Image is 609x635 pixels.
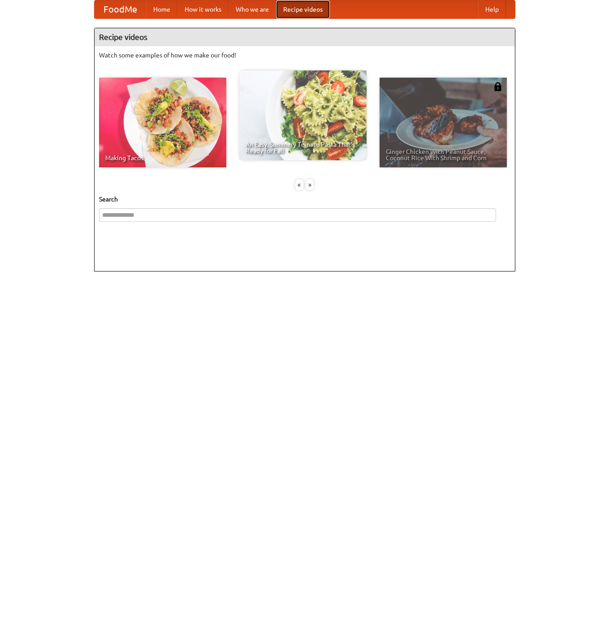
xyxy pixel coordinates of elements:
h5: Search [99,195,510,204]
h4: Recipe videos [95,28,515,46]
a: How it works [177,0,229,18]
a: Help [478,0,506,18]
img: 483408.png [493,82,502,91]
span: Making Tacos [105,155,220,161]
span: An Easy, Summery Tomato Pasta That's Ready for Fall [246,141,360,154]
a: Who we are [229,0,276,18]
a: An Easy, Summery Tomato Pasta That's Ready for Fall [239,70,367,160]
a: Recipe videos [276,0,330,18]
div: » [306,179,314,190]
a: FoodMe [95,0,146,18]
div: « [295,179,303,190]
a: Making Tacos [99,78,226,167]
a: Home [146,0,177,18]
p: Watch some examples of how we make our food! [99,51,510,60]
